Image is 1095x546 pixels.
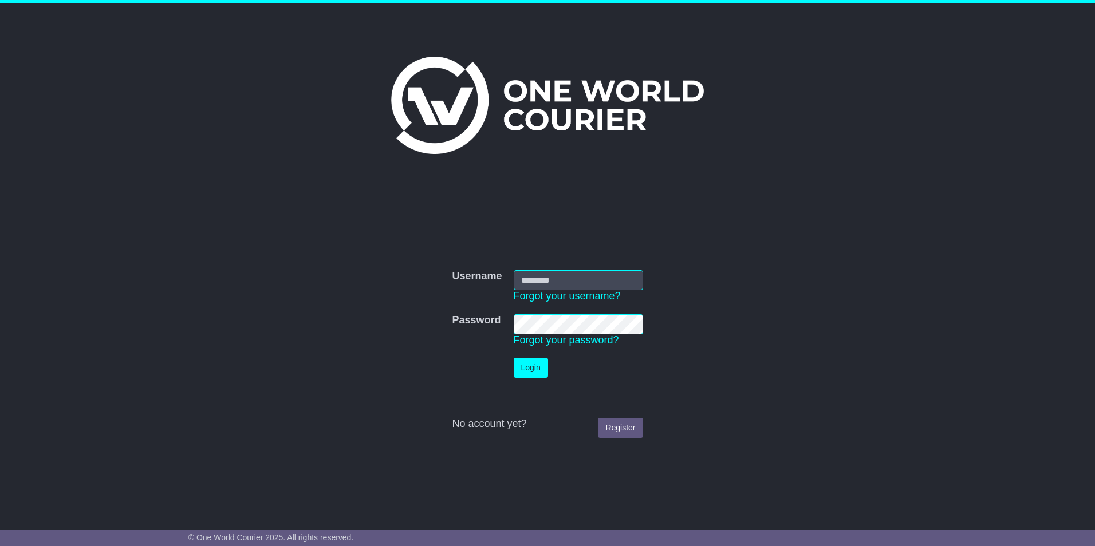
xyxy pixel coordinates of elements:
button: Login [514,358,548,378]
a: Forgot your username? [514,290,621,302]
span: © One World Courier 2025. All rights reserved. [188,533,354,542]
label: Password [452,314,501,327]
label: Username [452,270,502,283]
div: No account yet? [452,418,643,430]
a: Register [598,418,643,438]
a: Forgot your password? [514,334,619,346]
img: One World [391,57,704,154]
